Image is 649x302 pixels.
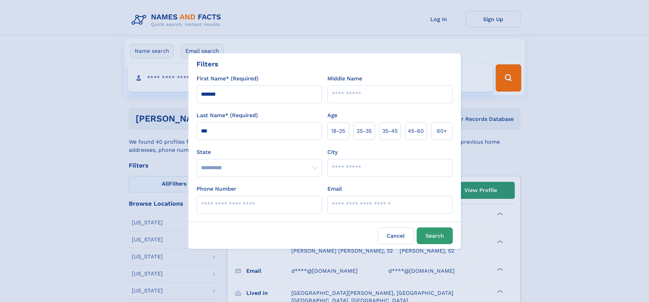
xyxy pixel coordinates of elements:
[197,148,322,156] label: State
[327,185,342,193] label: Email
[437,127,447,135] span: 60+
[327,148,338,156] label: City
[417,227,453,244] button: Search
[408,127,424,135] span: 45‑60
[197,59,218,69] div: Filters
[197,75,259,83] label: First Name* (Required)
[197,111,258,120] label: Last Name* (Required)
[378,227,414,244] label: Cancel
[357,127,372,135] span: 25‑35
[331,127,345,135] span: 18‑25
[382,127,398,135] span: 35‑45
[197,185,236,193] label: Phone Number
[327,111,337,120] label: Age
[327,75,362,83] label: Middle Name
